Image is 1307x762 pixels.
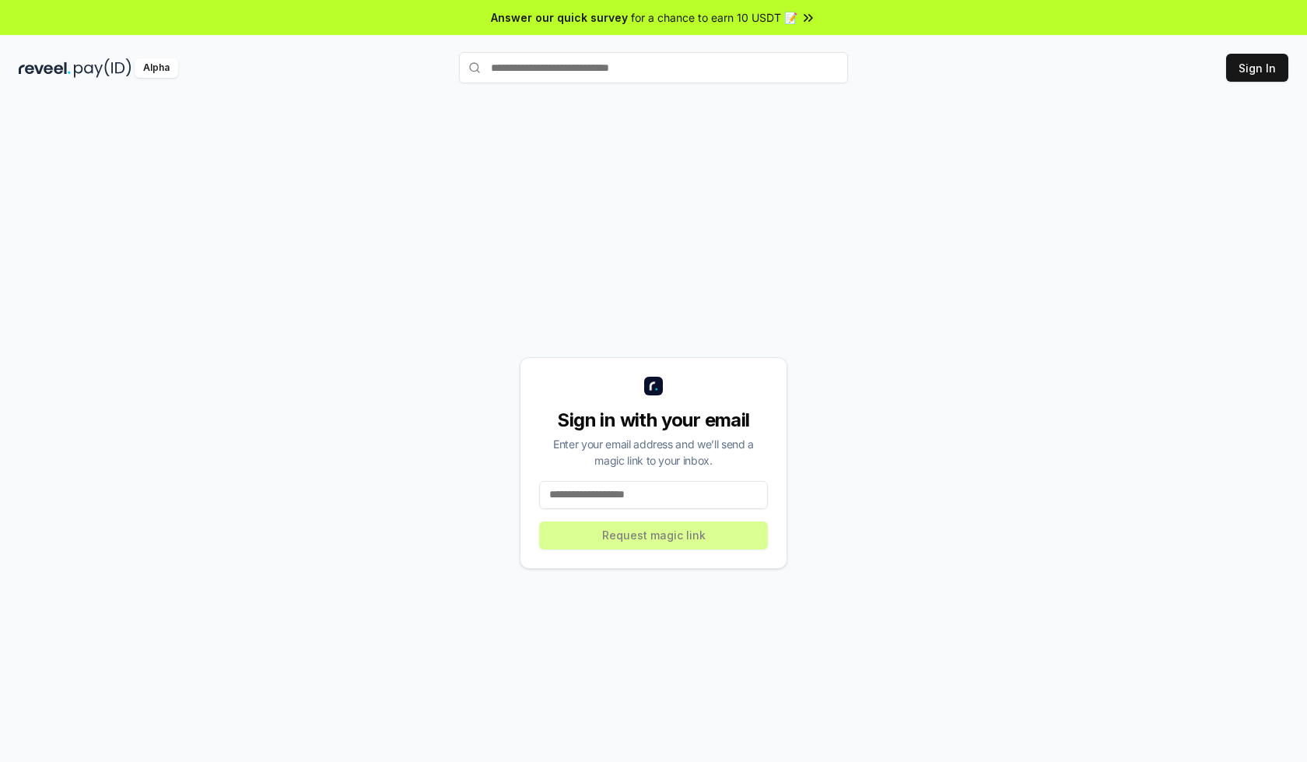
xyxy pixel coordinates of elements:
[631,9,797,26] span: for a chance to earn 10 USDT 📝
[539,408,768,433] div: Sign in with your email
[19,58,71,78] img: reveel_dark
[644,377,663,395] img: logo_small
[491,9,628,26] span: Answer our quick survey
[539,436,768,469] div: Enter your email address and we’ll send a magic link to your inbox.
[135,58,178,78] div: Alpha
[1226,54,1288,82] button: Sign In
[74,58,131,78] img: pay_id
